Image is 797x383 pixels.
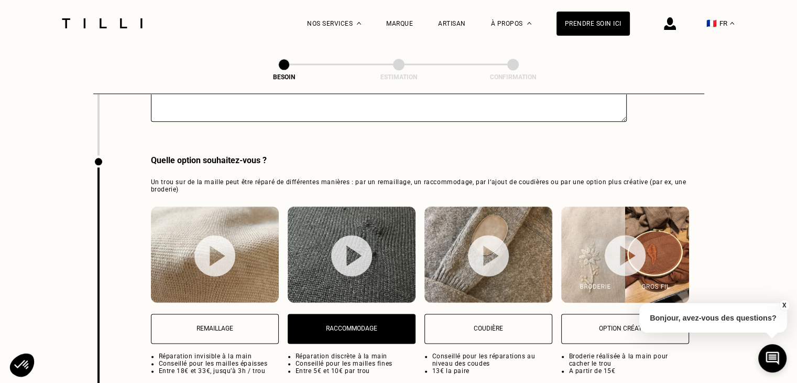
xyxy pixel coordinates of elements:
p: Raccommodage [293,325,410,332]
img: Menu déroulant [357,22,361,25]
li: 13€ la paire [432,367,552,375]
img: icône connexion [664,17,676,30]
img: bouton lecture [331,235,372,276]
li: Conseillé pour les réparations au niveau des coudes [432,353,552,367]
li: Conseillé pour les mailles fines [296,360,416,367]
img: bouton lecture [194,235,235,276]
div: Confirmation [461,73,565,81]
img: bouton lecture [468,235,509,276]
a: Prendre soin ici [556,12,630,36]
div: Estimation [346,73,451,81]
p: Option créative [567,325,683,332]
img: Coudière [424,206,552,303]
li: Conseillé pour les mailles épaisses [159,360,279,367]
img: Option créative [561,206,689,303]
img: bouton lecture [605,235,646,276]
li: Réparation invisible à la main [159,353,279,360]
button: Remaillage [151,314,279,344]
p: Coudière [430,325,547,332]
span: 🇫🇷 [706,18,717,28]
button: X [779,300,789,311]
li: Réparation discrète à la main [296,353,416,360]
img: Menu déroulant à propos [527,22,531,25]
img: Logo du service de couturière Tilli [58,18,146,28]
a: Marque [386,20,413,27]
img: menu déroulant [730,22,734,25]
div: Besoin [232,73,336,81]
img: Remaillage [151,206,279,303]
button: Option créative [561,314,689,344]
button: Coudière [424,314,552,344]
img: Raccommodage [288,206,416,303]
span: Un trou sur de la maille peut être réparé de différentes manières : par un remaillage, un raccomm... [151,178,704,193]
li: Broderie réalisée à la main pour cacher le trou [569,353,689,367]
li: Entre 5€ et 10€ par trou [296,367,416,375]
li: A partir de 15€ [569,367,689,375]
p: Remaillage [157,325,273,332]
p: Bonjour, avez-vous des questions? [639,303,787,333]
a: Artisan [438,20,466,27]
li: Entre 18€ et 33€, jusqu’à 3h / trou [159,367,279,375]
div: Quelle option souhaitez-vous ? [151,155,704,165]
button: Raccommodage [288,314,416,344]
